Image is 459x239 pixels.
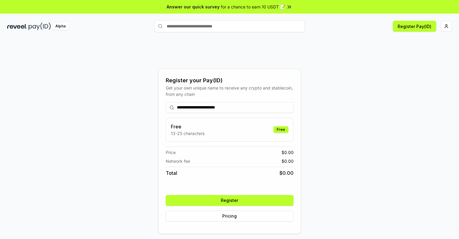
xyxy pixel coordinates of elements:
[171,130,205,137] p: 13-25 characters
[167,4,220,10] span: Answer our quick survey
[171,123,205,130] h3: Free
[52,23,69,30] div: Alpha
[166,149,176,156] span: Price
[166,76,294,85] div: Register your Pay(ID)
[282,158,294,164] span: $ 0.00
[166,158,190,164] span: Network fee
[221,4,285,10] span: for a chance to earn 10 USDT 📝
[166,85,294,97] div: Get your own unique name to receive any crypto and stablecoin, from any chain
[282,149,294,156] span: $ 0.00
[273,126,288,133] div: Free
[166,169,177,177] span: Total
[393,21,436,32] button: Register Pay(ID)
[7,23,27,30] img: reveel_dark
[166,211,294,222] button: Pricing
[29,23,51,30] img: pay_id
[166,195,294,206] button: Register
[279,169,294,177] span: $ 0.00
